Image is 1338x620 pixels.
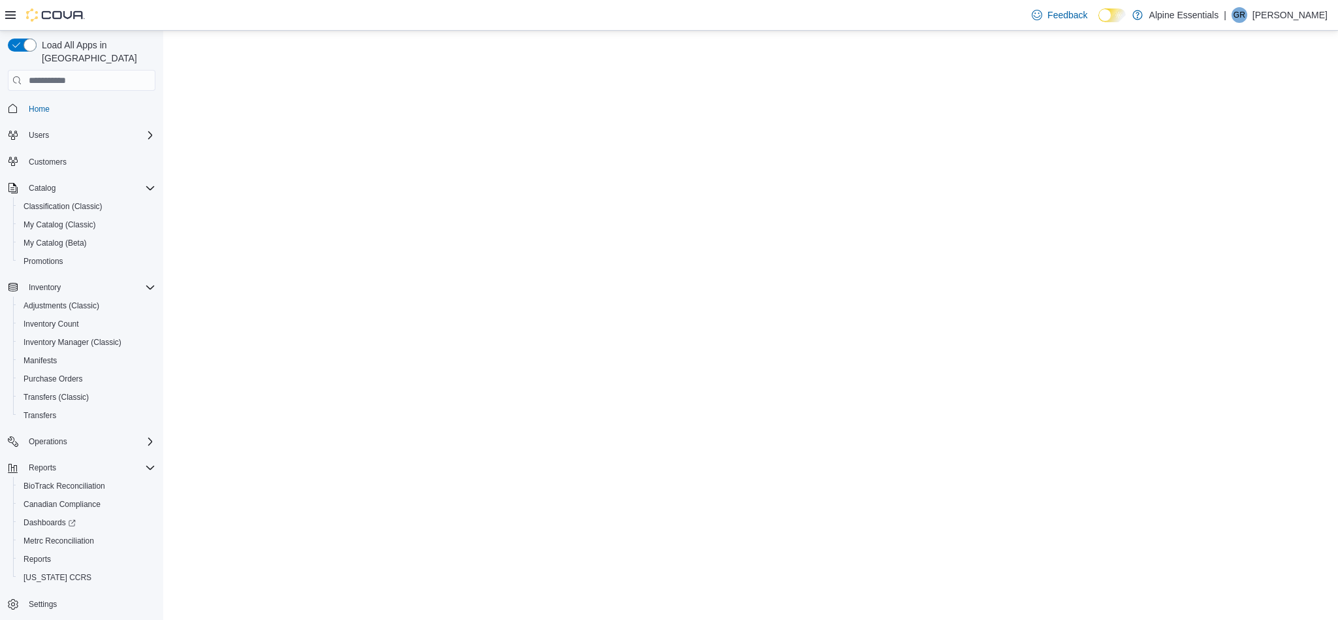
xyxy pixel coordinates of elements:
span: Catalog [29,183,56,193]
a: My Catalog (Classic) [18,217,101,233]
a: Dashboards [18,515,81,530]
span: Inventory [29,282,61,293]
span: Manifests [18,353,155,368]
a: Inventory Count [18,316,84,332]
button: Purchase Orders [13,370,161,388]
a: Metrc Reconciliation [18,533,99,549]
span: Purchase Orders [18,371,155,387]
button: Catalog [3,179,161,197]
a: Settings [24,596,62,612]
span: Transfers (Classic) [18,389,155,405]
div: Greg Rivera [1232,7,1247,23]
button: BioTrack Reconciliation [13,477,161,495]
button: Catalog [24,180,61,196]
button: Classification (Classic) [13,197,161,216]
a: BioTrack Reconciliation [18,478,110,494]
span: BioTrack Reconciliation [24,481,105,491]
button: Reports [13,550,161,568]
span: Inventory Manager (Classic) [24,337,121,348]
span: Purchase Orders [24,374,83,384]
button: Reports [24,460,61,476]
span: Settings [24,596,155,612]
p: [PERSON_NAME] [1252,7,1328,23]
span: Transfers [24,410,56,421]
span: Load All Apps in [GEOGRAPHIC_DATA] [37,39,155,65]
span: Inventory [24,280,155,295]
img: Cova [26,8,85,22]
button: Operations [24,434,72,449]
input: Dark Mode [1098,8,1126,22]
a: Promotions [18,253,69,269]
button: Settings [3,595,161,613]
button: Metrc Reconciliation [13,532,161,550]
button: Manifests [13,351,161,370]
span: Classification (Classic) [24,201,103,212]
button: Adjustments (Classic) [13,297,161,315]
span: Manifests [24,355,57,366]
a: Inventory Manager (Classic) [18,334,127,350]
a: Customers [24,154,72,170]
span: Customers [29,157,67,167]
button: Operations [3,432,161,451]
span: My Catalog (Beta) [24,238,87,248]
p: | [1224,7,1226,23]
span: Inventory Count [18,316,155,332]
a: Adjustments (Classic) [18,298,104,314]
button: Transfers [13,406,161,425]
button: Transfers (Classic) [13,388,161,406]
span: Transfers (Classic) [24,392,89,402]
span: Metrc Reconciliation [18,533,155,549]
button: My Catalog (Classic) [13,216,161,234]
span: Canadian Compliance [24,499,101,510]
span: Inventory Count [24,319,79,329]
p: Alpine Essentials [1149,7,1219,23]
a: Manifests [18,353,62,368]
span: Canadian Compliance [18,497,155,512]
span: Users [24,127,155,143]
span: Settings [29,599,57,610]
a: Transfers [18,408,61,423]
a: Classification (Classic) [18,199,108,214]
span: Operations [24,434,155,449]
button: Inventory [3,278,161,297]
a: Canadian Compliance [18,497,106,512]
button: Users [24,127,54,143]
span: Classification (Classic) [18,199,155,214]
span: Inventory Manager (Classic) [18,334,155,350]
span: Dashboards [24,517,76,528]
a: My Catalog (Beta) [18,235,92,251]
a: Dashboards [13,514,161,532]
a: Feedback [1027,2,1092,28]
span: My Catalog (Beta) [18,235,155,251]
a: Reports [18,551,56,567]
span: Washington CCRS [18,570,155,585]
button: Users [3,126,161,144]
span: Catalog [24,180,155,196]
span: Dashboards [18,515,155,530]
button: Inventory Manager (Classic) [13,333,161,351]
span: Promotions [24,256,63,267]
span: Adjustments (Classic) [24,301,99,311]
span: My Catalog (Classic) [24,220,96,230]
span: My Catalog (Classic) [18,217,155,233]
span: [US_STATE] CCRS [24,572,91,583]
button: Promotions [13,252,161,270]
button: [US_STATE] CCRS [13,568,161,587]
a: Home [24,101,55,117]
button: Customers [3,152,161,171]
span: Adjustments (Classic) [18,298,155,314]
span: Metrc Reconciliation [24,536,94,546]
span: GR [1234,7,1245,23]
button: Inventory Count [13,315,161,333]
span: Users [29,130,49,140]
span: Home [24,100,155,116]
button: Reports [3,459,161,477]
button: Canadian Compliance [13,495,161,514]
span: Feedback [1047,8,1087,22]
span: Home [29,104,50,114]
a: Purchase Orders [18,371,88,387]
button: Inventory [24,280,66,295]
span: Promotions [18,253,155,269]
a: [US_STATE] CCRS [18,570,97,585]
